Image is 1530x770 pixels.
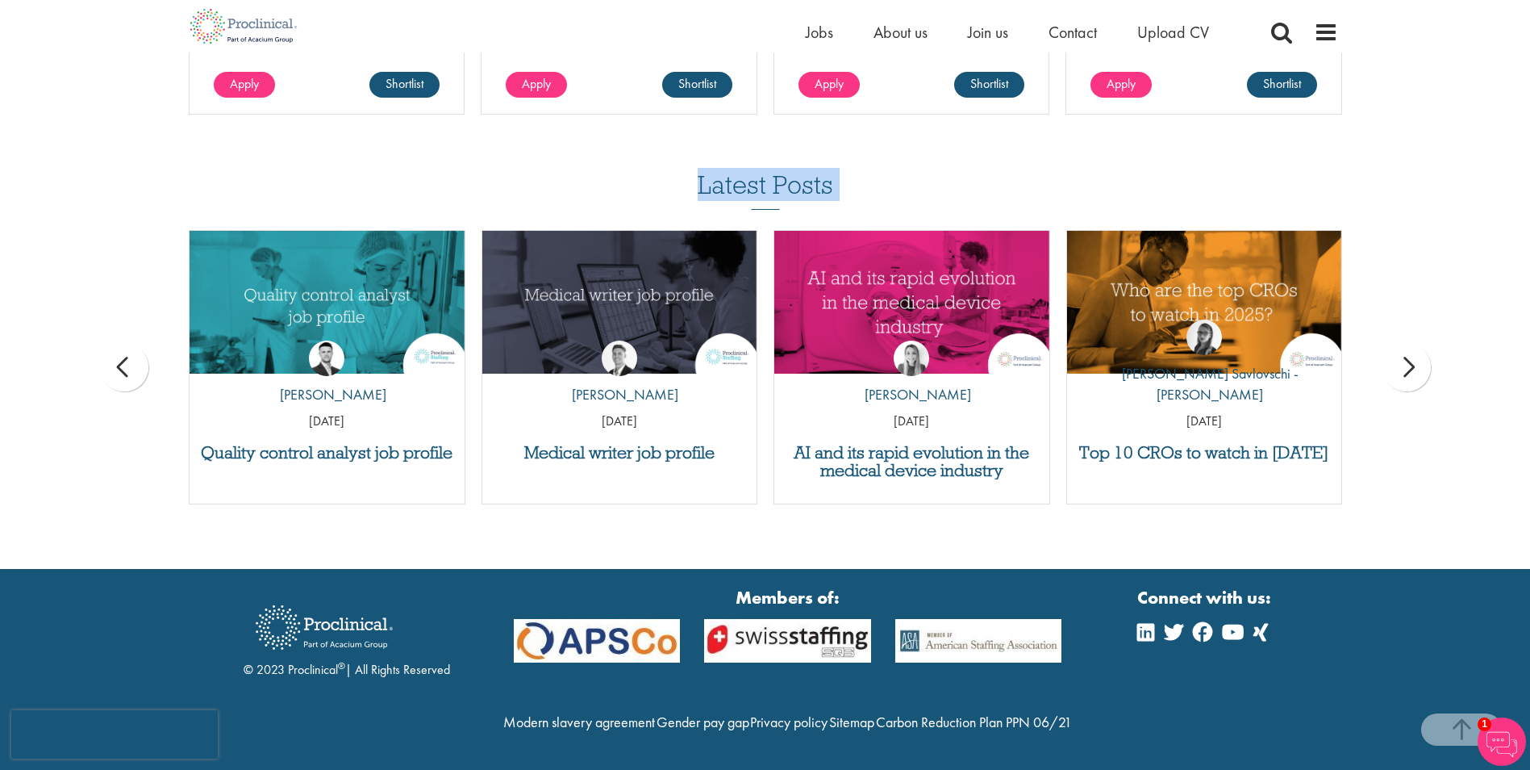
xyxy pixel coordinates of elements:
p: [PERSON_NAME] Savlovschi - [PERSON_NAME] [1067,363,1342,404]
a: Apply [506,72,567,98]
a: Hannah Burke [PERSON_NAME] [853,341,971,413]
a: Theodora Savlovschi - Wicks [PERSON_NAME] Savlovschi - [PERSON_NAME] [1067,320,1342,412]
p: [DATE] [1067,412,1342,431]
p: [PERSON_NAME] [268,384,386,405]
sup: ® [338,659,345,672]
a: Apply [214,72,275,98]
img: APSCo [502,619,693,663]
a: Shortlist [954,72,1024,98]
a: Link to a post [1067,231,1342,374]
img: Theodora Savlovschi - Wicks [1186,320,1222,355]
p: [PERSON_NAME] [853,384,971,405]
h3: Latest Posts [698,171,833,210]
a: Upload CV [1137,22,1209,43]
div: next [1382,343,1431,391]
a: George Watson [PERSON_NAME] [560,341,678,413]
img: Top 10 CROs 2025 | Proclinical [1067,231,1342,374]
a: Jobs [806,22,833,43]
a: Contact [1048,22,1097,43]
a: Apply [1090,72,1152,98]
a: About us [873,22,928,43]
span: Apply [815,75,844,92]
a: Top 10 CROs to watch in [DATE] [1075,444,1334,462]
img: quality control analyst job profile [190,231,465,374]
div: © 2023 Proclinical | All Rights Reserved [244,593,450,680]
span: Apply [230,75,259,92]
div: prev [100,343,148,391]
a: Join us [968,22,1008,43]
img: AI and Its Impact on the Medical Device Industry | Proclinical [774,231,1049,374]
p: [DATE] [190,412,465,431]
p: [PERSON_NAME] [560,384,678,405]
a: Link to a post [190,231,465,374]
strong: Connect with us: [1137,585,1274,610]
a: AI and its rapid evolution in the medical device industry [782,444,1041,479]
a: Modern slavery agreement [503,713,655,731]
img: George Watson [602,341,637,376]
a: Privacy policy [750,713,828,731]
a: Shortlist [369,72,440,98]
a: Link to a post [482,231,757,374]
img: Hannah Burke [894,341,929,376]
img: APSCo [692,619,883,663]
img: Joshua Godden [309,341,344,376]
a: Sitemap [829,713,874,731]
span: 1 [1478,718,1491,731]
p: [DATE] [482,412,757,431]
img: Chatbot [1478,718,1526,766]
img: Medical writer job profile [482,231,757,374]
a: Apply [798,72,860,98]
a: Link to a post [774,231,1049,374]
img: APSCo [883,619,1074,663]
a: Gender pay gap [657,713,749,731]
a: Carbon Reduction Plan PPN 06/21 [876,713,1072,731]
a: Quality control analyst job profile [198,444,456,462]
a: Medical writer job profile [490,444,749,462]
img: Proclinical Recruitment [244,594,405,661]
iframe: reCAPTCHA [11,710,218,759]
p: [DATE] [774,412,1049,431]
a: Shortlist [662,72,732,98]
a: Joshua Godden [PERSON_NAME] [268,341,386,413]
strong: Members of: [514,585,1062,610]
span: Apply [1107,75,1136,92]
span: Apply [522,75,551,92]
a: Shortlist [1247,72,1317,98]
